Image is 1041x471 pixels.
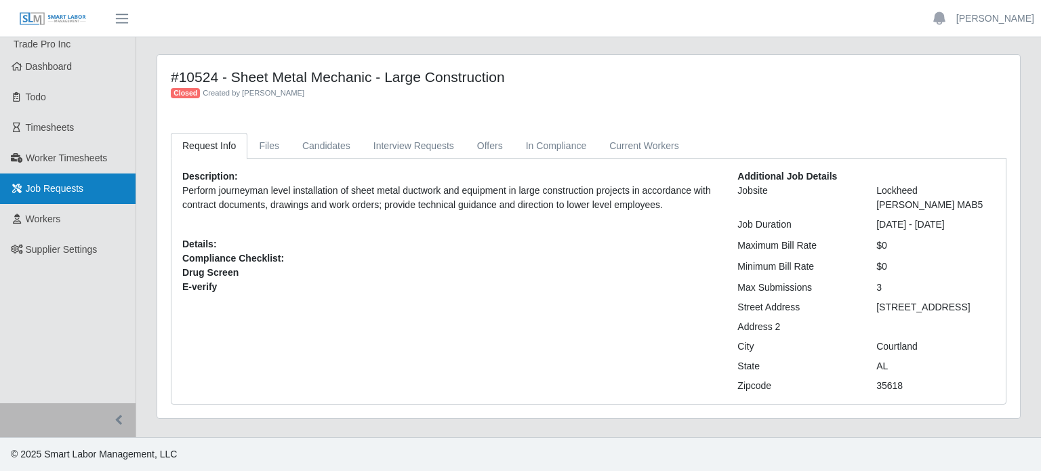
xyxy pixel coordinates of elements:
[26,122,75,133] span: Timesheets
[182,253,284,264] b: Compliance Checklist:
[866,359,1005,373] div: AL
[866,239,1005,253] div: $0
[727,359,866,373] div: State
[866,281,1005,295] div: 3
[171,68,792,85] h4: #10524 - Sheet Metal Mechanic - Large Construction
[727,218,866,232] div: Job Duration
[182,239,217,249] b: Details:
[727,239,866,253] div: Maximum Bill Rate
[19,12,87,26] img: SLM Logo
[727,281,866,295] div: Max Submissions
[26,61,73,72] span: Dashboard
[171,133,247,159] a: Request Info
[171,88,200,99] span: Closed
[26,152,107,163] span: Worker Timesheets
[182,280,717,294] span: E-verify
[247,133,291,159] a: Files
[182,266,717,280] span: Drug Screen
[727,184,866,212] div: Jobsite
[362,133,466,159] a: Interview Requests
[26,244,98,255] span: Supplier Settings
[14,39,70,49] span: Trade Pro Inc
[727,320,866,334] div: Address 2
[182,171,238,182] b: Description:
[866,300,1005,314] div: [STREET_ADDRESS]
[866,184,1005,212] div: Lockheed [PERSON_NAME] MAB5
[866,218,1005,232] div: [DATE] - [DATE]
[727,300,866,314] div: Street Address
[182,184,717,212] p: Perform journeyman level installation of sheet metal ductwork and equipment in large construction...
[727,260,866,274] div: Minimum Bill Rate
[203,89,304,97] span: Created by [PERSON_NAME]
[866,260,1005,274] div: $0
[866,379,1005,393] div: 35618
[514,133,598,159] a: In Compliance
[598,133,690,159] a: Current Workers
[11,449,177,459] span: © 2025 Smart Labor Management, LLC
[866,340,1005,354] div: Courtland
[727,340,866,354] div: City
[26,91,46,102] span: Todo
[26,213,61,224] span: Workers
[737,171,837,182] b: Additional Job Details
[26,183,84,194] span: Job Requests
[466,133,514,159] a: Offers
[956,12,1034,26] a: [PERSON_NAME]
[291,133,362,159] a: Candidates
[727,379,866,393] div: Zipcode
